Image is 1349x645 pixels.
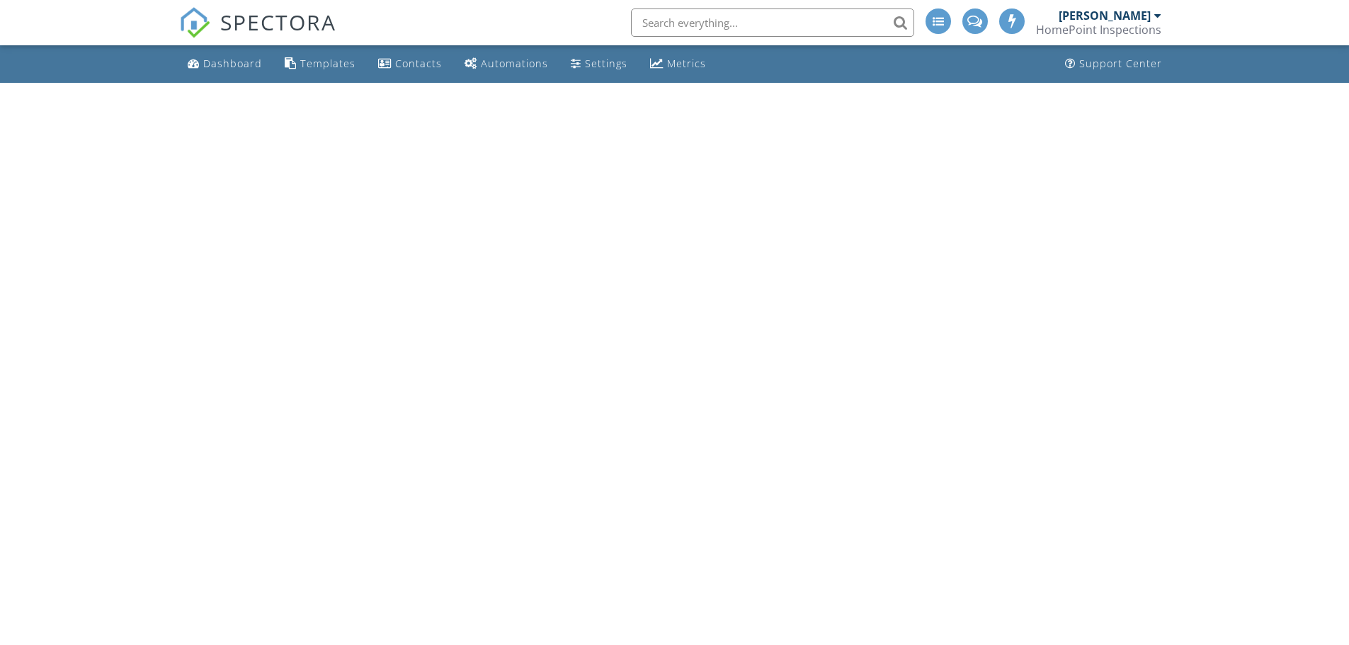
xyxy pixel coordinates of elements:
[631,8,914,37] input: Search everything...
[279,51,361,77] a: Templates
[459,51,554,77] a: Automations (Advanced)
[300,57,355,70] div: Templates
[372,51,448,77] a: Contacts
[585,57,627,70] div: Settings
[179,19,336,49] a: SPECTORA
[481,57,548,70] div: Automations
[203,57,262,70] div: Dashboard
[1059,51,1168,77] a: Support Center
[667,57,706,70] div: Metrics
[179,7,210,38] img: The Best Home Inspection Software - Spectora
[220,7,336,37] span: SPECTORA
[395,57,442,70] div: Contacts
[565,51,633,77] a: Settings
[644,51,712,77] a: Metrics
[182,51,268,77] a: Dashboard
[1079,57,1162,70] div: Support Center
[1059,8,1151,23] div: [PERSON_NAME]
[1036,23,1161,37] div: HomePoint Inspections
